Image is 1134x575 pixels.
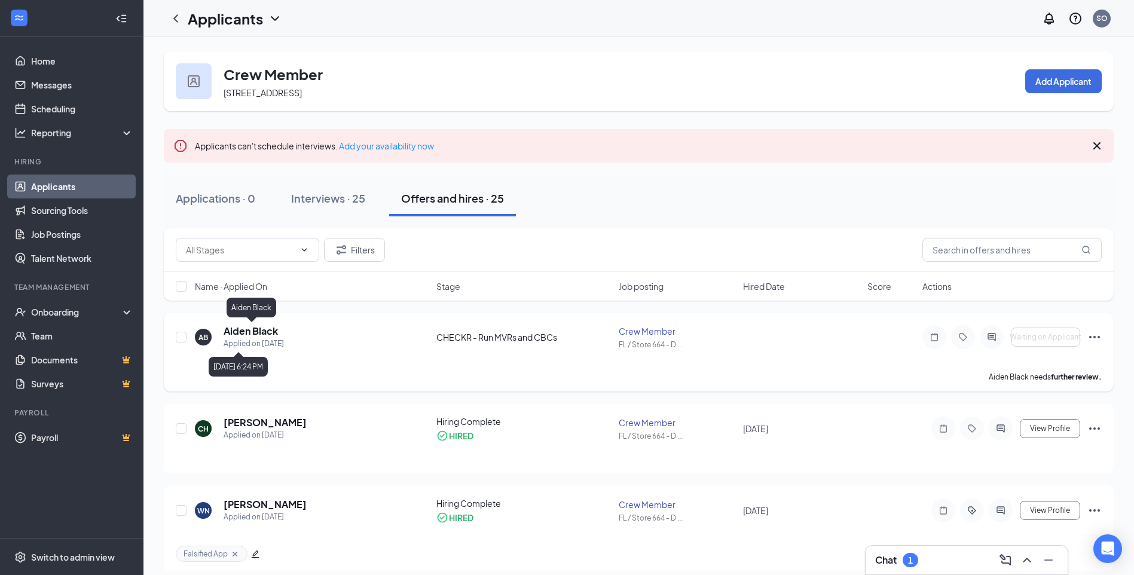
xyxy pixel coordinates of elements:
div: Aiden Black [227,298,276,317]
svg: ActiveTag [965,506,979,515]
button: Add Applicant [1025,69,1102,93]
a: Add your availability now [339,140,434,151]
span: edit [251,550,259,558]
div: Switch to admin view [31,551,115,563]
svg: ActiveChat [994,424,1008,433]
div: SO [1096,13,1108,23]
svg: ComposeMessage [998,553,1013,567]
div: Applied on [DATE] [224,429,307,441]
div: Hiring Complete [436,415,612,427]
p: Aiden Black needs [989,372,1102,382]
svg: Cross [1090,139,1104,153]
div: Interviews · 25 [291,191,365,206]
svg: ActiveChat [994,506,1008,515]
svg: Note [927,332,942,342]
h5: [PERSON_NAME] [224,416,307,429]
svg: Notifications [1042,11,1056,26]
div: Offers and hires · 25 [401,191,504,206]
svg: ChevronDown [268,11,282,26]
svg: Minimize [1041,553,1056,567]
button: View Profile [1020,419,1080,438]
svg: Analysis [14,127,26,139]
div: Hiring Complete [436,497,612,509]
img: user icon [188,75,200,87]
a: Job Postings [31,222,133,246]
div: Applied on [DATE] [224,338,284,350]
div: CHECKR - Run MVRs and CBCs [436,331,612,343]
svg: Note [936,506,950,515]
svg: Settings [14,551,26,563]
svg: Ellipses [1087,330,1102,344]
div: Onboarding [31,306,123,318]
b: further review. [1051,372,1102,381]
div: Open Intercom Messenger [1093,534,1122,563]
div: [DATE] 6:24 PM [209,357,268,377]
button: Filter Filters [324,238,385,262]
svg: Collapse [115,13,127,25]
div: HIRED [449,430,473,442]
input: Search in offers and hires [922,238,1102,262]
div: Payroll [14,408,131,418]
svg: UserCheck [14,306,26,318]
svg: Tag [965,424,979,433]
div: Crew Member [619,417,736,429]
a: SurveysCrown [31,372,133,396]
svg: CheckmarkCircle [436,430,448,442]
div: AB [198,332,208,342]
h1: Applicants [188,8,263,29]
div: HIRED [449,512,473,524]
div: Hiring [14,157,131,167]
svg: ChevronLeft [169,11,183,26]
span: Applicants can't schedule interviews. [195,140,434,151]
svg: ActiveChat [985,332,999,342]
span: Stage [436,280,460,292]
span: [DATE] [743,423,768,434]
button: ComposeMessage [996,550,1015,570]
a: Messages [31,73,133,97]
div: Crew Member [619,498,736,510]
a: DocumentsCrown [31,348,133,372]
h3: Crew Member [224,64,323,84]
h5: [PERSON_NAME] [224,498,307,511]
svg: CheckmarkCircle [436,512,448,524]
svg: Filter [334,243,349,257]
button: Waiting on Applicant [1011,328,1080,347]
div: FL / Store 664 - D ... [619,513,736,523]
a: Team [31,324,133,348]
div: WN [197,506,210,516]
h5: Aiden Black [224,325,278,338]
button: ChevronUp [1017,550,1037,570]
span: Name · Applied On [195,280,267,292]
span: [STREET_ADDRESS] [224,87,302,98]
svg: Ellipses [1087,421,1102,436]
div: FL / Store 664 - D ... [619,340,736,350]
span: Score [867,280,891,292]
span: Actions [922,280,952,292]
a: PayrollCrown [31,426,133,449]
span: View Profile [1030,424,1070,433]
div: Applied on [DATE] [224,511,307,523]
div: Applications · 0 [176,191,255,206]
a: Home [31,49,133,73]
svg: Ellipses [1087,503,1102,518]
svg: ChevronUp [1020,553,1034,567]
svg: Note [936,424,950,433]
span: Job posting [619,280,664,292]
svg: Cross [230,549,240,559]
div: FL / Store 664 - D ... [619,431,736,441]
div: Reporting [31,127,134,139]
svg: Tag [956,332,970,342]
button: Minimize [1039,550,1058,570]
a: Applicants [31,175,133,198]
svg: QuestionInfo [1068,11,1083,26]
span: Falsified App [184,549,228,559]
div: Team Management [14,282,131,292]
div: 1 [908,555,913,565]
div: CH [198,424,209,434]
svg: Error [173,139,188,153]
span: Waiting on Applicant [1010,333,1081,341]
span: View Profile [1030,506,1070,515]
input: All Stages [186,243,295,256]
a: Sourcing Tools [31,198,133,222]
